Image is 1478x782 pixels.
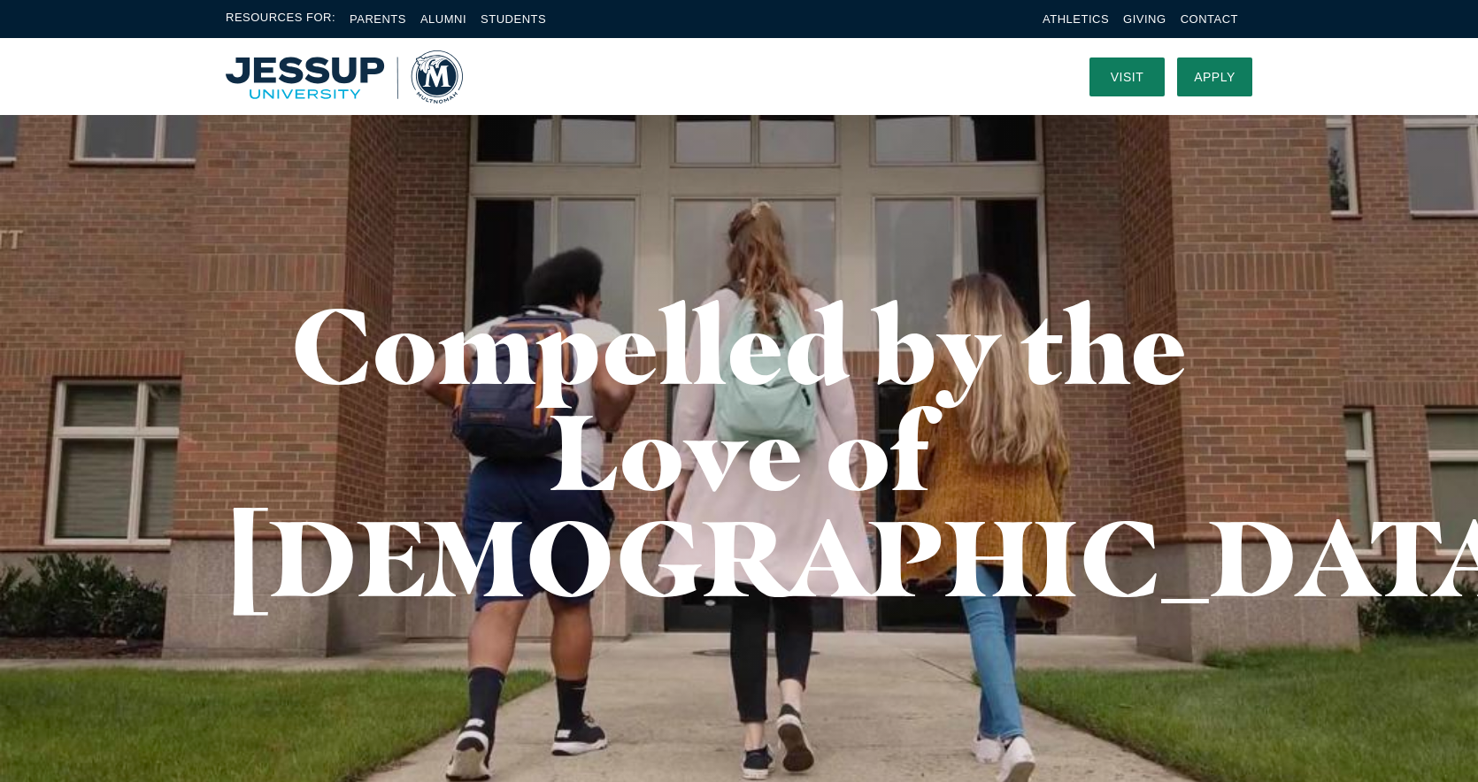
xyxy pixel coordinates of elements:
a: Visit [1089,57,1165,96]
a: Contact [1181,12,1238,26]
h1: Compelled by the Love of [DEMOGRAPHIC_DATA] [226,292,1252,610]
a: Home [226,50,463,103]
a: Athletics [1043,12,1109,26]
a: Parents [350,12,406,26]
a: Alumni [420,12,466,26]
img: Multnomah University Logo [226,50,463,103]
a: Giving [1123,12,1166,26]
span: Resources For: [226,9,335,29]
a: Students [481,12,546,26]
a: Apply [1177,57,1252,96]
